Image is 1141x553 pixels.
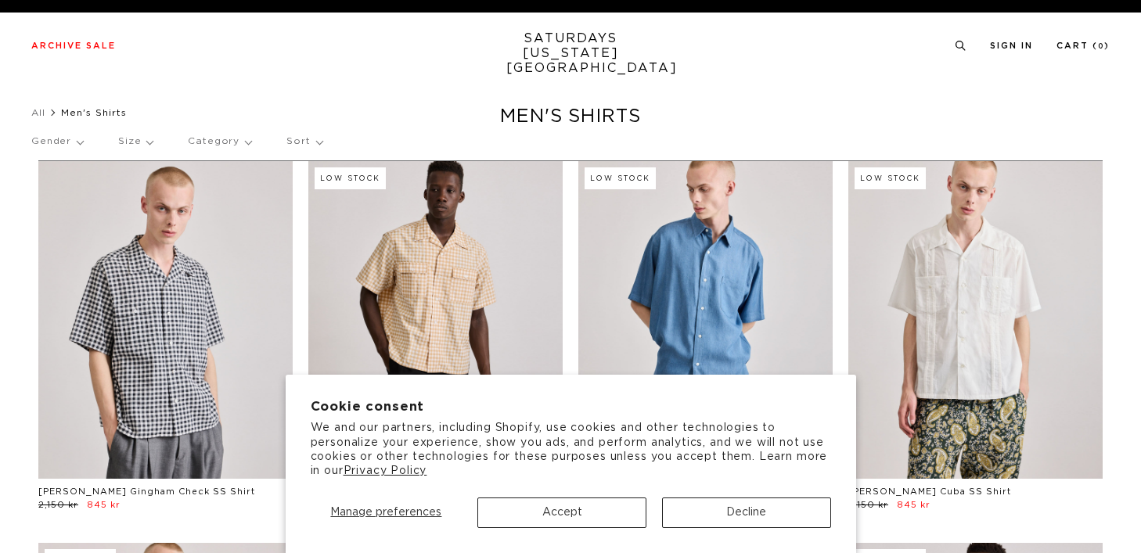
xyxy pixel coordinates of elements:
[330,507,441,518] span: Manage preferences
[38,501,78,509] span: 2,150 kr
[1098,43,1104,50] small: 0
[477,497,646,528] button: Accept
[897,501,930,509] span: 845 kr
[506,31,635,76] a: SATURDAYS[US_STATE][GEOGRAPHIC_DATA]
[286,124,322,160] p: Sort
[31,41,116,50] a: Archive Sale
[31,108,45,117] a: All
[87,501,121,509] span: 845 kr
[311,421,831,478] p: We and our partners, including Shopify, use cookies and other technologies to personalize your ex...
[1056,41,1110,50] a: Cart (0)
[311,497,463,528] button: Manage preferences
[31,124,83,160] p: Gender
[311,400,831,415] h2: Cookie consent
[848,487,1011,496] a: [PERSON_NAME] Cuba SS Shirt
[662,497,831,528] button: Decline
[38,487,255,496] a: [PERSON_NAME] Gingham Check SS Shirt
[118,124,153,160] p: Size
[188,124,251,160] p: Category
[61,108,127,117] span: Men's Shirts
[848,501,888,509] span: 2,150 kr
[585,167,656,189] div: Low Stock
[990,41,1033,50] a: Sign In
[344,465,427,476] a: Privacy Policy
[315,167,386,189] div: Low Stock
[855,167,926,189] div: Low Stock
